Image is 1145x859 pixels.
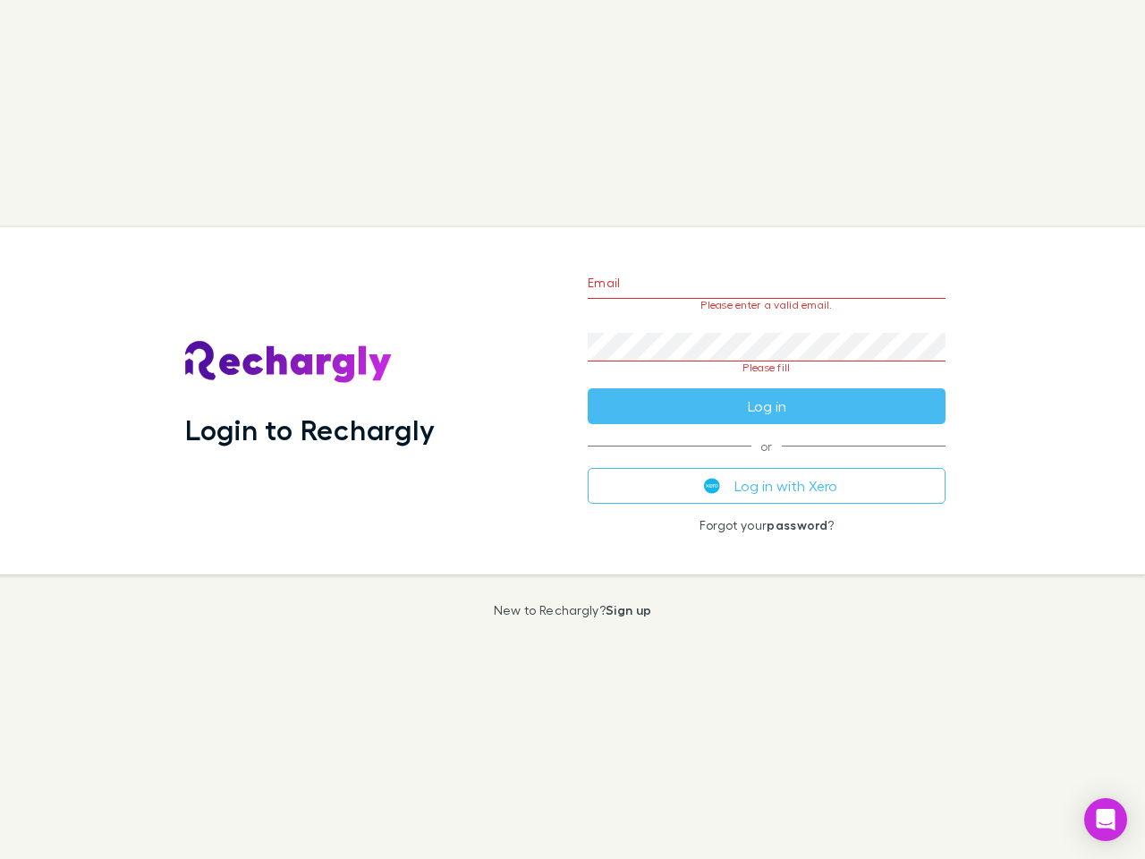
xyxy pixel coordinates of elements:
button: Log in with Xero [588,468,946,504]
a: Sign up [606,602,651,617]
img: Xero's logo [704,478,720,494]
p: Please fill [588,361,946,374]
img: Rechargly's Logo [185,341,393,384]
p: Forgot your ? [588,518,946,532]
p: Please enter a valid email. [588,299,946,311]
a: password [767,517,827,532]
h1: Login to Rechargly [185,412,435,447]
p: New to Rechargly? [494,603,652,617]
button: Log in [588,388,946,424]
div: Open Intercom Messenger [1084,798,1127,841]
